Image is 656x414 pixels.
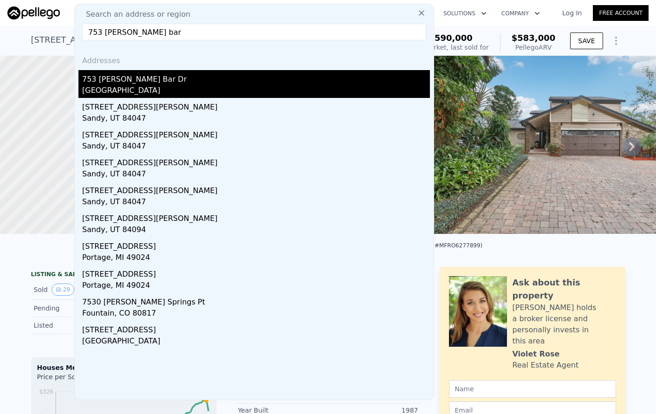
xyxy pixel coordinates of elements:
div: 7530 [PERSON_NAME] Springs Pt [82,293,430,308]
button: SAVE [570,32,603,49]
button: Solutions [436,5,494,22]
input: Name [449,380,616,398]
div: [STREET_ADDRESS][PERSON_NAME] [82,181,430,196]
div: Sandy, UT 84047 [82,113,430,126]
div: LISTING & SALE HISTORY [31,271,217,280]
span: $583,000 [512,33,556,43]
div: Houses Median Sale [37,363,211,372]
div: [STREET_ADDRESS][PERSON_NAME] [82,98,430,113]
div: [STREET_ADDRESS] , [GEOGRAPHIC_DATA] , FL 32819 [31,33,251,46]
div: Price per Square Foot [37,372,124,387]
div: Fountain, CO 80817 [82,308,430,321]
div: 753 [PERSON_NAME] Bar Dr [82,70,430,85]
tspan: $326 [39,388,53,395]
div: Sandy, UT 84094 [82,224,430,237]
div: Real Estate Agent [513,360,579,371]
div: Listed [34,321,117,330]
div: Portage, MI 49024 [82,252,430,265]
div: [STREET_ADDRESS][PERSON_NAME] [82,126,430,141]
div: Addresses [78,48,430,70]
div: Sandy, UT 84047 [82,196,430,209]
div: [GEOGRAPHIC_DATA] [82,336,430,349]
div: [STREET_ADDRESS] [82,265,430,280]
input: Enter an address, city, region, neighborhood or zip code [82,24,426,40]
a: Free Account [593,5,649,21]
img: Pellego [7,6,60,19]
div: [STREET_ADDRESS][PERSON_NAME] [82,209,430,224]
div: Sandy, UT 84047 [82,141,430,154]
div: Pellego ARV [512,43,556,52]
div: [STREET_ADDRESS] [82,321,430,336]
div: [PERSON_NAME] holds a broker license and personally invests in this area [513,302,616,347]
div: Sandy, UT 84047 [82,168,430,181]
div: [STREET_ADDRESS][PERSON_NAME] [82,154,430,168]
div: Violet Rose [513,349,560,360]
span: $590,000 [429,33,473,43]
div: Pending [34,304,117,313]
button: View historical data [52,284,74,296]
div: Portage, MI 49024 [82,280,430,293]
div: [GEOGRAPHIC_DATA] [82,85,430,98]
div: Ask about this property [513,276,616,302]
span: Search an address or region [78,9,190,20]
a: Log In [551,8,593,18]
button: Show Options [607,32,625,50]
button: Company [494,5,547,22]
div: Off Market, last sold for [413,43,489,52]
div: Sold [34,284,117,296]
div: [STREET_ADDRESS] [82,237,430,252]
